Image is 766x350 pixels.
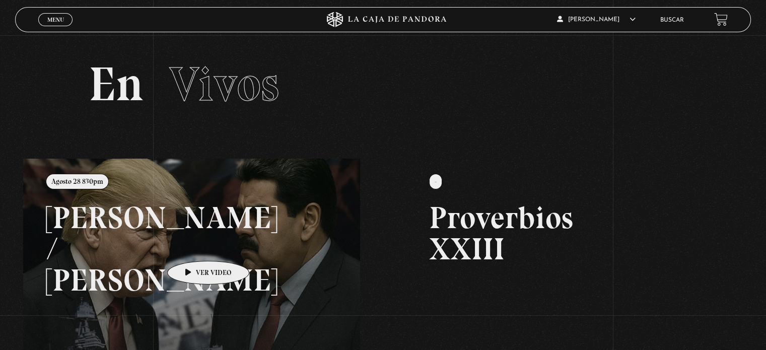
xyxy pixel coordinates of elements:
a: View your shopping cart [714,13,728,26]
span: Vivos [169,55,279,113]
span: [PERSON_NAME] [557,17,636,23]
h2: En [89,60,677,108]
span: Menu [47,17,64,23]
a: Buscar [660,17,684,23]
span: Cerrar [44,25,67,32]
